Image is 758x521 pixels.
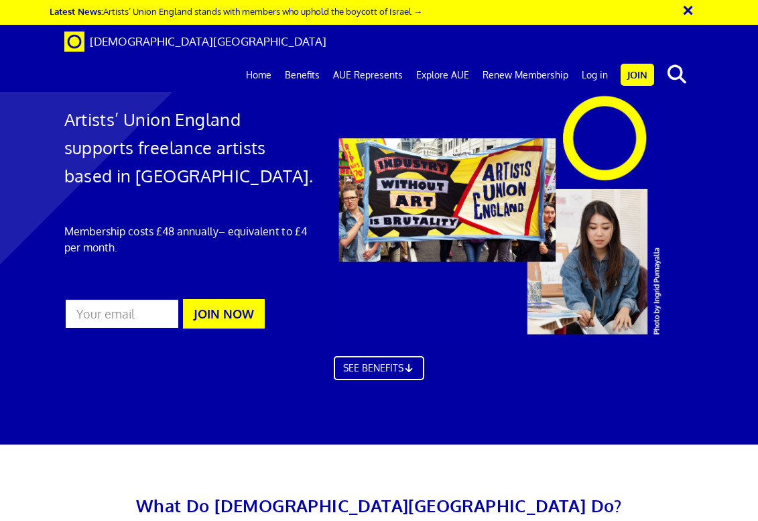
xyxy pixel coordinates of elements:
a: Join [621,64,654,86]
a: Log in [575,58,615,92]
button: search [657,60,698,89]
a: Renew Membership [476,58,575,92]
a: Brand [DEMOGRAPHIC_DATA][GEOGRAPHIC_DATA] [54,25,336,58]
a: SEE BENEFITS [334,356,425,380]
input: Your email [64,298,180,329]
a: Benefits [278,58,326,92]
p: Membership costs £48 annually – equivalent to £4 per month. [64,223,315,255]
h2: What Do [DEMOGRAPHIC_DATA][GEOGRAPHIC_DATA] Do? [64,491,694,520]
button: JOIN NOW [183,299,265,329]
span: [DEMOGRAPHIC_DATA][GEOGRAPHIC_DATA] [90,34,326,48]
a: Home [239,58,278,92]
a: AUE Represents [326,58,409,92]
a: Explore AUE [409,58,476,92]
h1: Artists’ Union England supports freelance artists based in [GEOGRAPHIC_DATA]. [64,105,315,190]
strong: Latest News: [50,5,103,17]
a: Latest News:Artists’ Union England stands with members who uphold the boycott of Israel → [50,5,422,17]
